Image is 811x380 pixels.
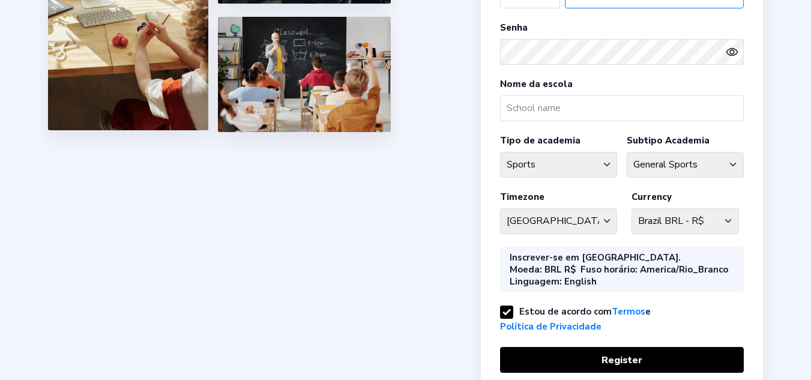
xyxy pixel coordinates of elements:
[632,191,672,203] label: Currency
[510,252,681,264] div: Inscrever-se em [GEOGRAPHIC_DATA].
[500,78,573,90] label: Nome da escola
[500,22,528,34] label: Senha
[612,304,645,319] a: Termos
[500,319,601,334] a: Política de Privacidade
[500,347,744,373] button: Register
[500,191,544,203] label: Timezone
[500,134,580,146] label: Tipo de academia
[726,46,744,58] button: eye outlineeye off outline
[218,17,391,132] img: 5.png
[510,264,576,276] div: : BRL R$
[580,264,728,276] div: : America/Rio_Branco
[627,134,710,146] label: Subtipo Academia
[580,264,635,276] b: Fuso horário
[510,264,540,276] b: Moeda
[510,276,597,288] div: : English
[510,276,559,288] b: Linguagem
[500,306,651,333] label: Estou de acordo com e
[726,46,738,58] ion-icon: eye outline
[500,95,744,121] input: School name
